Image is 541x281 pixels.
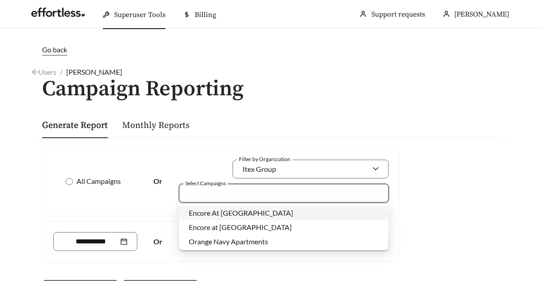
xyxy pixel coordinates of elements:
span: Billing [195,10,216,19]
span: [PERSON_NAME] [66,68,122,76]
strong: Or [153,177,162,185]
a: Go back [31,44,510,55]
a: Support requests [371,10,425,19]
span: Encore At [GEOGRAPHIC_DATA] [189,209,293,217]
span: [PERSON_NAME] [455,10,510,19]
a: Monthly Reports [122,120,190,131]
h1: Campaign Reporting [31,77,510,101]
span: All Campaigns [73,176,124,187]
span: Encore at [GEOGRAPHIC_DATA] [189,223,292,231]
span: Orange Navy Apartments [189,237,268,246]
span: arrow-left [31,68,38,76]
a: arrow-leftUsers [31,68,56,76]
strong: Or [153,237,162,246]
a: Generate Report [42,120,108,131]
span: Go back [42,45,67,54]
span: Superuser Tools [114,10,166,19]
span: Itex Group [243,165,276,173]
span: / [60,68,63,76]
